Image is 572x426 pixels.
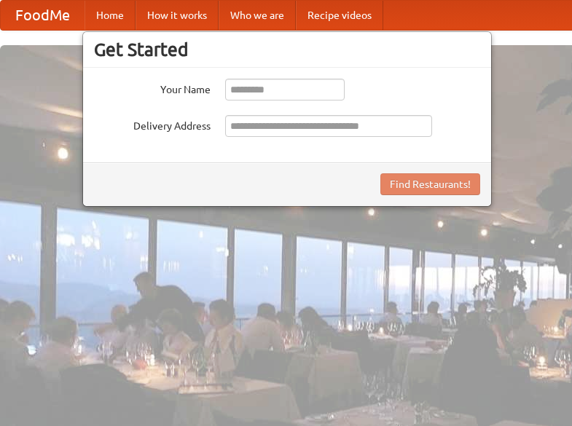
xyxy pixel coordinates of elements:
[296,1,383,30] a: Recipe videos
[94,79,211,97] label: Your Name
[94,39,480,60] h3: Get Started
[380,173,480,195] button: Find Restaurants!
[1,1,85,30] a: FoodMe
[85,1,136,30] a: Home
[219,1,296,30] a: Who we are
[94,115,211,133] label: Delivery Address
[136,1,219,30] a: How it works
